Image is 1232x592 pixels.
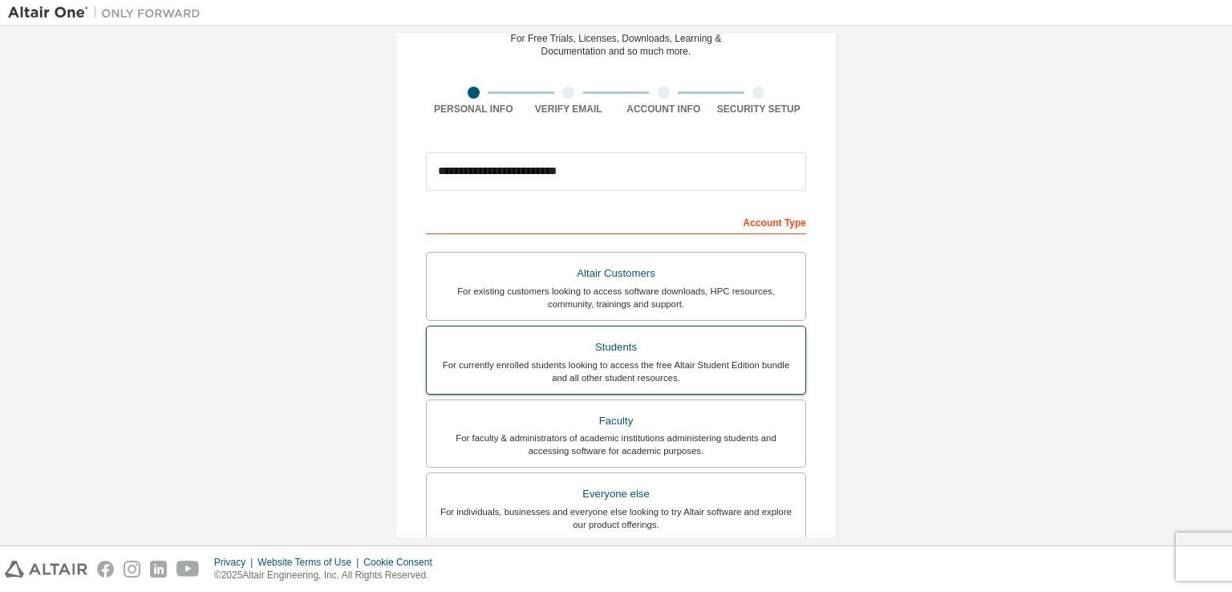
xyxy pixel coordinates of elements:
[436,410,796,432] div: Faculty
[176,561,200,578] img: youtube.svg
[5,561,87,578] img: altair_logo.svg
[97,561,114,578] img: facebook.svg
[214,569,442,582] p: © 2025 Altair Engineering, Inc. All Rights Reserved.
[711,103,807,116] div: Security Setup
[150,561,167,578] img: linkedin.svg
[426,209,806,234] div: Account Type
[124,561,140,578] img: instagram.svg
[436,483,796,505] div: Everyone else
[436,262,796,285] div: Altair Customers
[436,505,796,531] div: For individuals, businesses and everyone else looking to try Altair software and explore our prod...
[363,556,441,569] div: Cookie Consent
[436,336,796,359] div: Students
[436,432,796,457] div: For faculty & administrators of academic institutions administering students and accessing softwa...
[436,359,796,384] div: For currently enrolled students looking to access the free Altair Student Edition bundle and all ...
[8,5,209,21] img: Altair One
[616,103,711,116] div: Account Info
[426,103,521,116] div: Personal Info
[521,103,617,116] div: Verify Email
[511,32,722,58] div: For Free Trials, Licenses, Downloads, Learning & Documentation and so much more.
[436,285,796,310] div: For existing customers looking to access software downloads, HPC resources, community, trainings ...
[214,556,257,569] div: Privacy
[257,556,363,569] div: Website Terms of Use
